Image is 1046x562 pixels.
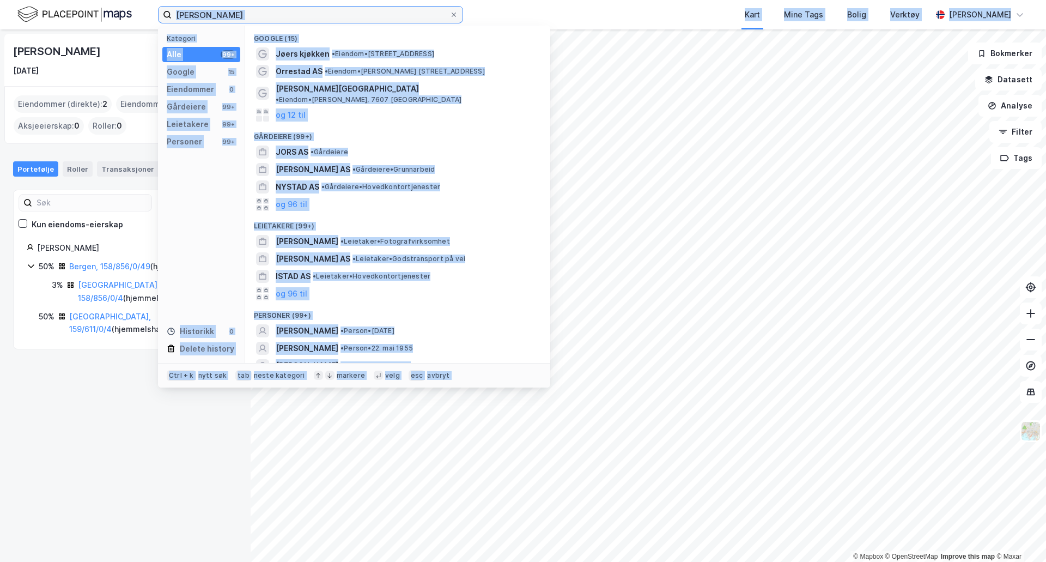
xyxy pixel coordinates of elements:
div: Eiendommer (Indirekte) : [116,95,220,113]
div: 15 [227,68,236,76]
div: 0 [227,327,236,336]
div: Mine Tags [784,8,823,21]
span: [PERSON_NAME] [276,235,338,248]
a: Improve this map [941,553,995,560]
div: 99+ [221,137,236,146]
button: og 96 til [276,198,307,211]
span: [PERSON_NAME] AS [276,252,350,265]
a: [GEOGRAPHIC_DATA], 158/856/0/4 [78,280,160,303]
span: 0 [117,119,122,132]
div: Leietakere (99+) [245,213,550,233]
span: Jøers kjøkken [276,47,330,61]
span: Eiendom • [PERSON_NAME], 7607 [GEOGRAPHIC_DATA] [276,95,461,104]
span: • [340,344,344,352]
div: [PERSON_NAME] [949,8,1011,21]
div: [PERSON_NAME] [13,43,102,60]
span: Gårdeiere [311,148,348,156]
span: [PERSON_NAME] [276,359,338,372]
div: avbryt [427,371,449,380]
div: Personer (99+) [245,303,550,322]
span: • [340,237,344,245]
div: Gårdeiere [167,100,206,113]
span: ISTAD AS [276,270,311,283]
div: Eiendommer (direkte) : [14,95,112,113]
div: Google [167,65,194,78]
button: Bokmerker [968,43,1042,64]
span: • [276,95,279,104]
div: Ctrl + k [167,370,196,381]
a: Mapbox [853,553,883,560]
div: 99+ [221,50,236,59]
span: [PERSON_NAME] [276,342,338,355]
div: Leietakere [167,118,209,131]
div: 3% [52,279,63,292]
div: Historikk [167,325,214,338]
div: ( hjemmelshaver ) [78,279,224,305]
span: • [340,327,344,335]
div: Transaksjoner [97,161,172,177]
div: markere [337,371,365,380]
div: Eiendommer [167,83,214,96]
span: • [332,50,335,58]
span: NYSTAD AS [276,180,319,194]
div: Gårdeiere (99+) [245,124,550,143]
button: Analyse [978,95,1042,117]
span: Eiendom • [STREET_ADDRESS] [332,50,434,58]
span: Leietaker • Hovedkontortjenester [313,272,430,281]
span: Eiendom • [PERSON_NAME] [STREET_ADDRESS] [325,67,485,76]
div: 50% [39,310,54,323]
button: Filter [989,121,1042,143]
span: • [340,361,344,370]
a: Bergen, 158/856/0/49 [69,262,150,271]
span: JORS AS [276,146,308,159]
a: OpenStreetMap [885,553,938,560]
div: 50% [39,260,54,273]
span: • [325,67,328,75]
div: ( hjemmelshaver ) [69,260,214,273]
div: velg [385,371,400,380]
div: Kun eiendoms-eierskap [32,218,123,231]
div: Bolig [847,8,866,21]
div: 2 [156,164,167,174]
div: Verktøy [890,8,920,21]
span: • [313,272,316,280]
iframe: Chat Widget [992,510,1046,562]
div: Roller : [88,117,126,135]
span: • [352,255,356,263]
input: Søk på adresse, matrikkel, gårdeiere, leietakere eller personer [172,7,449,23]
button: Tags [991,147,1042,169]
div: Portefølje [13,161,58,177]
span: • [311,148,314,156]
span: Orrestad AS [276,65,323,78]
button: Datasett [975,69,1042,90]
span: 2 [102,98,107,111]
div: Kontrollprogram for chat [992,510,1046,562]
span: • [352,165,356,173]
div: Kategori [167,34,240,43]
div: 0 [227,85,236,94]
div: Aksjeeierskap : [14,117,84,135]
div: Kart [745,8,760,21]
div: [PERSON_NAME] [37,241,224,255]
div: neste kategori [254,371,305,380]
div: tab [235,370,252,381]
div: Personer [167,135,202,148]
input: Søk [32,195,151,211]
div: Alle [167,48,181,61]
span: Gårdeiere • Grunnarbeid [352,165,435,174]
div: nytt søk [198,371,227,380]
div: [DATE] [13,64,39,77]
span: [PERSON_NAME] AS [276,163,350,176]
span: [PERSON_NAME][GEOGRAPHIC_DATA] [276,82,419,95]
div: esc [409,370,425,381]
img: Z [1020,421,1041,442]
span: [PERSON_NAME] [276,324,338,337]
span: Leietaker • Godstransport på vei [352,255,465,263]
div: Google (15) [245,26,550,45]
div: Roller [63,161,93,177]
div: Delete history [180,342,234,355]
button: og 12 til [276,108,306,122]
div: 99+ [221,120,236,129]
span: Person • 2. okt. 1976 [340,361,411,370]
span: • [321,183,325,191]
